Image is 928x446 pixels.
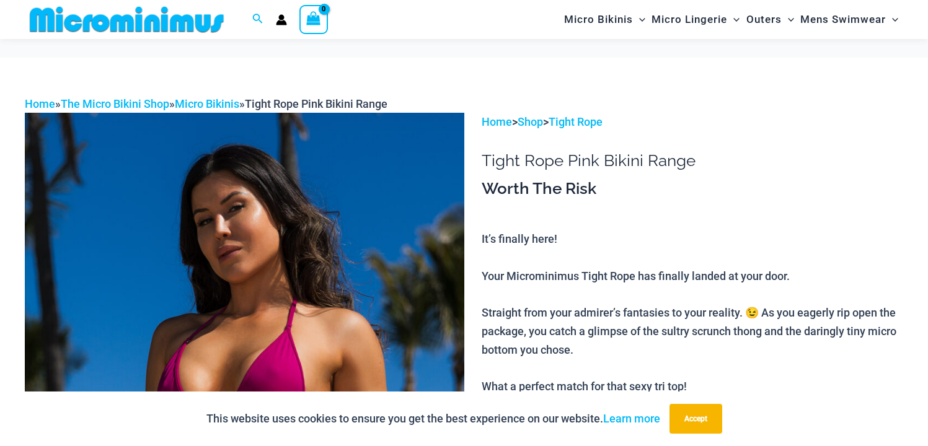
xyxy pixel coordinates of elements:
span: Mens Swimwear [800,4,886,35]
a: Learn more [603,412,660,425]
a: Home [25,97,55,110]
a: Tight Rope [549,115,603,128]
p: This website uses cookies to ensure you get the best experience on our website. [206,409,660,428]
span: Micro Bikinis [564,4,633,35]
span: Outers [746,4,782,35]
a: Micro Bikinis [175,97,239,110]
span: Micro Lingerie [652,4,727,35]
a: Mens SwimwearMenu ToggleMenu Toggle [797,4,901,35]
a: The Micro Bikini Shop [61,97,169,110]
a: Search icon link [252,12,263,27]
span: Menu Toggle [782,4,794,35]
span: Tight Rope Pink Bikini Range [245,97,387,110]
a: OutersMenu ToggleMenu Toggle [743,4,797,35]
button: Accept [669,404,722,434]
p: > > [482,113,903,131]
a: Account icon link [276,14,287,25]
a: Micro BikinisMenu ToggleMenu Toggle [561,4,648,35]
a: View Shopping Cart, empty [299,5,328,33]
img: MM SHOP LOGO FLAT [25,6,229,33]
span: » » » [25,97,387,110]
span: Menu Toggle [633,4,645,35]
h1: Tight Rope Pink Bikini Range [482,151,903,170]
a: Shop [518,115,543,128]
span: Menu Toggle [886,4,898,35]
a: Home [482,115,512,128]
nav: Site Navigation [559,2,903,37]
span: Menu Toggle [727,4,740,35]
a: Micro LingerieMenu ToggleMenu Toggle [648,4,743,35]
h3: Worth The Risk [482,178,903,199]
